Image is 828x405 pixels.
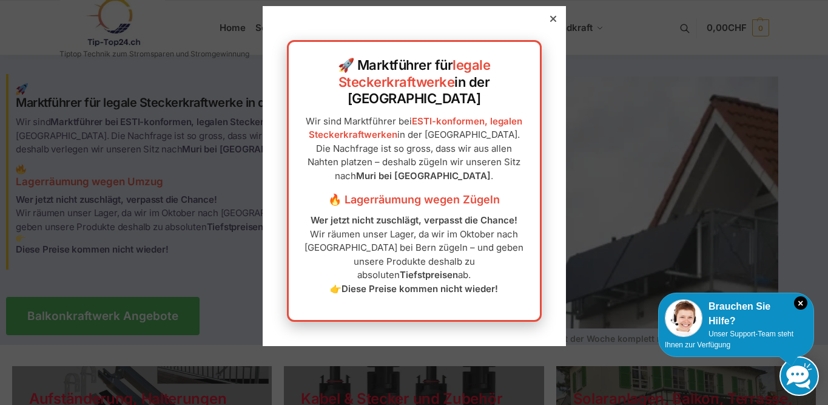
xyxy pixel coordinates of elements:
i: Schließen [794,296,807,310]
strong: Diese Preise kommen nicht wieder! [342,283,498,294]
strong: Wer jetzt nicht zuschlägt, verpasst die Chance! [311,214,517,226]
h3: 🔥 Lagerräumung wegen Zügeln [301,192,528,208]
a: legale Steckerkraftwerke [338,57,491,90]
a: ESTI-konformen, legalen Steckerkraftwerken [309,115,523,141]
p: Wir räumen unser Lager, da wir im Oktober nach [GEOGRAPHIC_DATA] bei Bern zügeln – und geben unse... [301,214,528,296]
p: Wir sind Marktführer bei in der [GEOGRAPHIC_DATA]. Die Nachfrage ist so gross, dass wir aus allen... [301,115,528,183]
strong: Tiefstpreisen [400,269,458,281]
h2: 🚀 Marktführer für in der [GEOGRAPHIC_DATA] [301,57,528,107]
img: Customer service [665,299,702,337]
div: Brauchen Sie Hilfe? [665,299,807,328]
span: Unser Support-Team steht Ihnen zur Verfügung [665,330,793,349]
strong: Muri bei [GEOGRAPHIC_DATA] [356,170,491,182]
